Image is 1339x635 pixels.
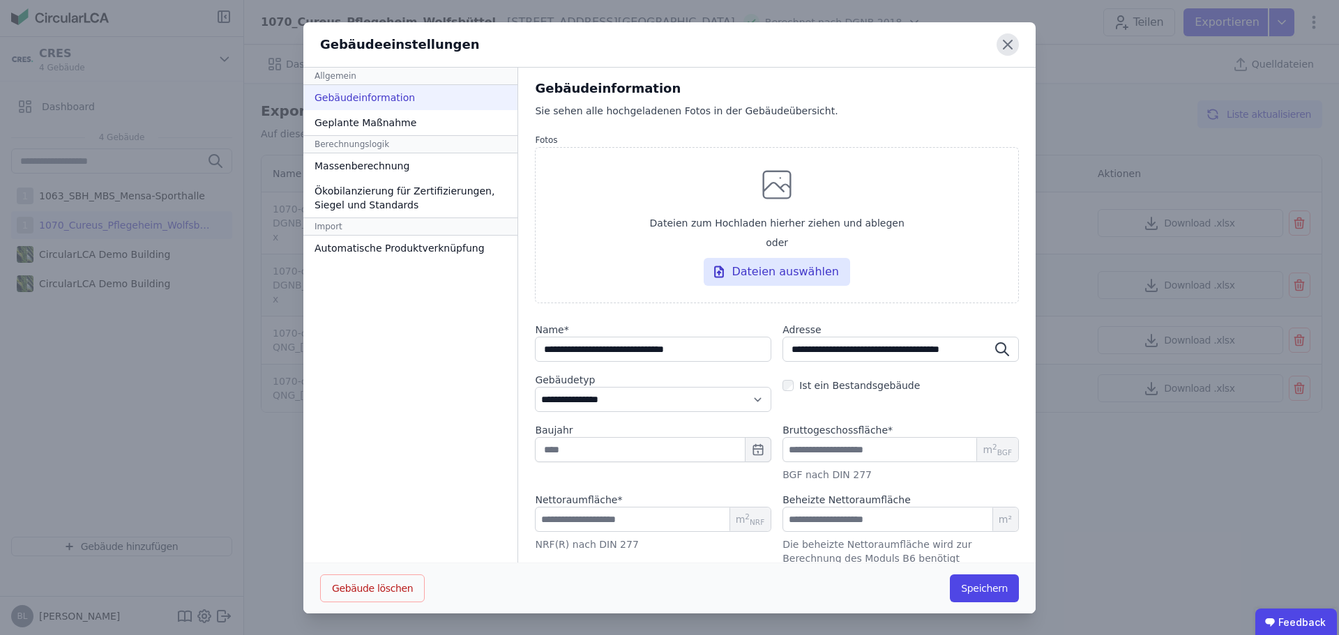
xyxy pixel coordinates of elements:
[303,178,517,217] div: Ökobilanzierung für Zertifizierungen, Siegel und Standards
[535,104,1019,132] div: Sie sehen alle hochgeladenen Fotos in der Gebäudeübersicht.
[782,468,1019,482] div: BGF nach DIN 277
[782,537,1019,565] div: Die beheizte Nettoraumfläche wird zur Berechnung des Moduls B6 benötigt
[535,493,622,507] label: audits.requiredField
[992,443,997,451] sup: 2
[303,236,517,261] div: Automatische Produktverknüpfung
[704,258,850,286] div: Dateien auswählen
[992,507,1018,531] span: m²
[782,493,911,507] label: Beheizte Nettoraumfläche
[535,373,771,387] label: Gebäudetyp
[997,448,1012,457] sub: BGF
[303,85,517,110] div: Gebäudeinformation
[950,574,1019,602] button: Speichern
[303,110,517,135] div: Geplante Maßnahme
[535,323,771,337] label: audits.requiredField
[983,443,1012,457] span: m
[794,378,920,392] label: Ist ein Bestandsgebäude
[750,518,764,526] sub: NRF
[535,537,771,551] div: NRF(R) nach DIN 277
[303,135,517,153] div: Berechnungslogik
[766,236,788,250] span: oder
[535,135,1019,146] label: Fotos
[320,35,480,54] div: Gebäudeeinstellungen
[535,423,771,437] label: Baujahr
[320,574,425,602] button: Gebäude löschen
[736,512,765,526] span: m
[303,153,517,178] div: Massenberechnung
[745,512,750,521] sup: 2
[303,68,517,85] div: Allgemein
[650,216,905,230] span: Dateien zum Hochladen hierher ziehen und ablegen
[782,323,1019,337] label: Adresse
[782,423,893,437] label: audits.requiredField
[303,217,517,236] div: Import
[535,79,1019,98] div: Gebäudeinformation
